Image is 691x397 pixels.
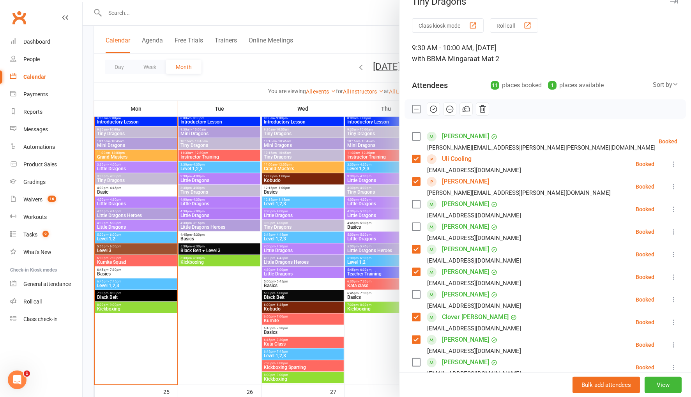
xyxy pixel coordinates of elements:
div: Booked [636,252,654,257]
div: Booked [636,365,654,370]
div: Tasks [23,231,37,238]
div: Booked [636,184,654,189]
div: Payments [23,91,48,97]
span: with BBMA Mingara [412,55,474,63]
div: Product Sales [23,161,57,168]
a: [PERSON_NAME] [442,288,489,301]
span: 1 [24,371,30,377]
a: [PERSON_NAME] [442,175,489,188]
button: Bulk add attendees [573,377,640,393]
div: Gradings [23,179,46,185]
div: Attendees [412,80,448,91]
div: [PERSON_NAME][EMAIL_ADDRESS][PERSON_NAME][PERSON_NAME][DOMAIN_NAME] [427,143,656,153]
div: Booked [636,229,654,235]
div: places available [548,80,604,91]
div: Roll call [23,298,42,305]
button: Class kiosk mode [412,18,484,33]
div: [EMAIL_ADDRESS][DOMAIN_NAME] [427,323,521,333]
button: Roll call [490,18,538,33]
span: at Mat 2 [474,55,499,63]
div: [PERSON_NAME][EMAIL_ADDRESS][PERSON_NAME][DOMAIN_NAME] [427,188,611,198]
div: Messages [23,126,48,132]
div: Booked [636,297,654,302]
button: View [645,377,682,393]
a: Uli Cooling [442,153,472,165]
div: 1 [548,81,557,90]
a: [PERSON_NAME] [442,356,489,369]
div: 9:30 AM - 10:00 AM, [DATE] [412,42,679,64]
a: Gradings [10,173,82,191]
div: People [23,56,40,62]
a: Clubworx [9,8,29,27]
div: Reports [23,109,42,115]
a: [PERSON_NAME] [442,243,489,256]
div: Dashboard [23,39,50,45]
div: Booked [636,206,654,212]
div: Calendar [23,74,46,80]
div: Booked [636,274,654,280]
div: places booked [491,80,542,91]
div: [EMAIL_ADDRESS][DOMAIN_NAME] [427,256,521,266]
div: Waivers [23,196,42,203]
div: Booked [636,161,654,167]
span: 16 [48,196,56,202]
a: People [10,51,82,68]
div: [EMAIL_ADDRESS][DOMAIN_NAME] [427,346,521,356]
div: [EMAIL_ADDRESS][DOMAIN_NAME] [427,233,521,243]
div: General attendance [23,281,71,287]
div: [EMAIL_ADDRESS][DOMAIN_NAME] [427,301,521,311]
div: [EMAIL_ADDRESS][DOMAIN_NAME] [427,165,521,175]
div: What's New [23,249,51,255]
div: 11 [491,81,499,90]
div: Booked [659,139,677,144]
a: [PERSON_NAME] [442,221,489,233]
a: Dashboard [10,33,82,51]
a: What's New [10,243,82,261]
a: [PERSON_NAME] [442,198,489,210]
div: Class check-in [23,316,58,322]
a: Class kiosk mode [10,311,82,328]
span: 9 [42,231,49,237]
a: Tasks 9 [10,226,82,243]
div: Sort by [653,80,679,90]
a: Payments [10,86,82,103]
a: [PERSON_NAME] [442,266,489,278]
a: Roll call [10,293,82,311]
div: [EMAIL_ADDRESS][DOMAIN_NAME] [427,369,521,379]
a: Messages [10,121,82,138]
iframe: Intercom live chat [8,371,27,389]
a: [PERSON_NAME] [442,333,489,346]
a: Calendar [10,68,82,86]
a: Automations [10,138,82,156]
a: Clover [PERSON_NAME] [442,311,509,323]
a: Product Sales [10,156,82,173]
div: [EMAIL_ADDRESS][DOMAIN_NAME] [427,210,521,221]
a: Waivers 16 [10,191,82,208]
a: Workouts [10,208,82,226]
a: Reports [10,103,82,121]
div: [EMAIL_ADDRESS][DOMAIN_NAME] [427,278,521,288]
a: [PERSON_NAME] [442,130,489,143]
div: Automations [23,144,55,150]
div: Workouts [23,214,47,220]
div: Booked [636,342,654,348]
a: General attendance kiosk mode [10,275,82,293]
div: Booked [636,319,654,325]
